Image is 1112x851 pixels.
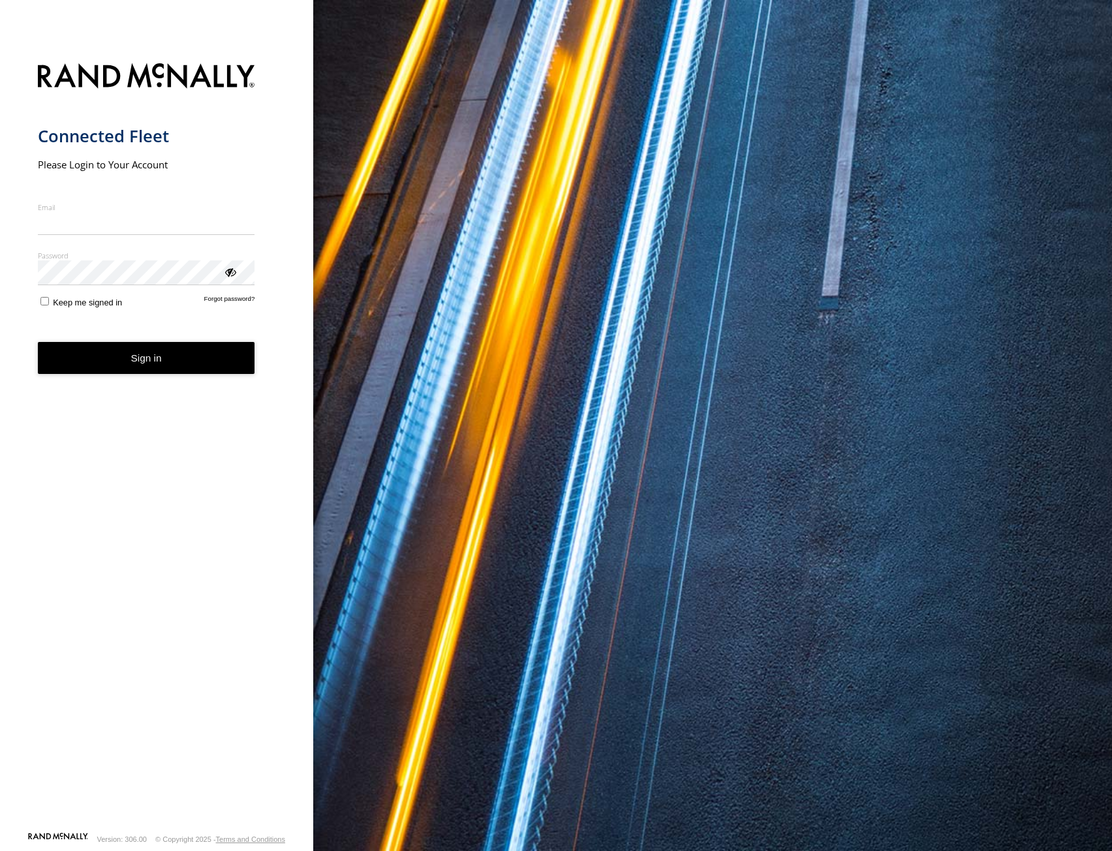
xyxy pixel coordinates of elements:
[40,297,49,305] input: Keep me signed in
[38,55,276,831] form: main
[38,342,255,374] button: Sign in
[28,833,88,846] a: Visit our Website
[53,298,122,307] span: Keep me signed in
[38,61,255,94] img: Rand McNally
[204,295,255,307] a: Forgot password?
[216,835,285,843] a: Terms and Conditions
[38,158,255,171] h2: Please Login to Your Account
[223,265,236,278] div: ViewPassword
[38,202,255,212] label: Email
[38,125,255,147] h1: Connected Fleet
[155,835,285,843] div: © Copyright 2025 -
[97,835,147,843] div: Version: 306.00
[38,251,255,260] label: Password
